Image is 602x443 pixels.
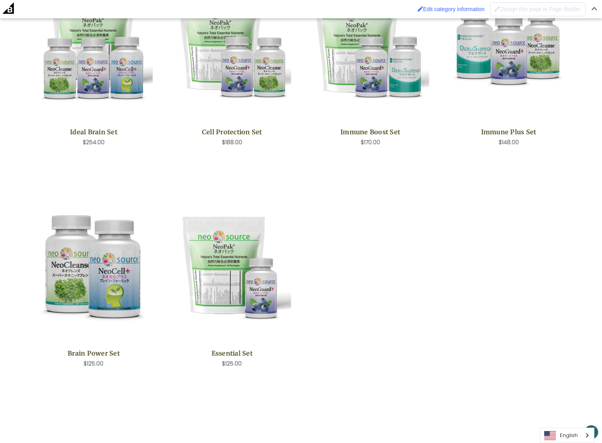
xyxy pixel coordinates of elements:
img: Brain Power Set [35,206,153,324]
img: Enabled brush for category edit [418,6,423,12]
span: $148.00 [498,138,518,146]
a: Immune Plus Set [454,127,563,137]
aside: Language selected: English [540,428,594,443]
span: Edit category information [423,6,485,12]
span: $125.00 [222,360,242,368]
img: Close Admin Bar [591,7,597,10]
span: $125.00 [84,360,103,368]
img: Disabled brush to Design this page in Page Builder [494,6,500,12]
a: Brain Power Set,$125.00 [35,188,153,343]
a: Immune Boost Set [315,127,425,137]
a: Cell Protection Set [177,127,287,137]
span: $188.00 [222,138,242,146]
span: Design this page in Page Builder [500,6,581,12]
a: Essential Set [177,348,287,358]
img: Essential Set [173,206,291,324]
div: Language [540,428,594,443]
span: $170.00 [360,138,380,146]
a: Essential Set,$125.00 [173,188,291,343]
a: Enabled brush for category edit Edit category information [414,2,489,16]
a: Brain Power Set [39,348,148,358]
span: $254.00 [83,138,105,146]
a: English [540,428,594,443]
button: Disabled brush to Design this page in Page Builder Design this page in Page Builder [490,2,585,16]
a: Ideal Brain Set [39,127,148,137]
